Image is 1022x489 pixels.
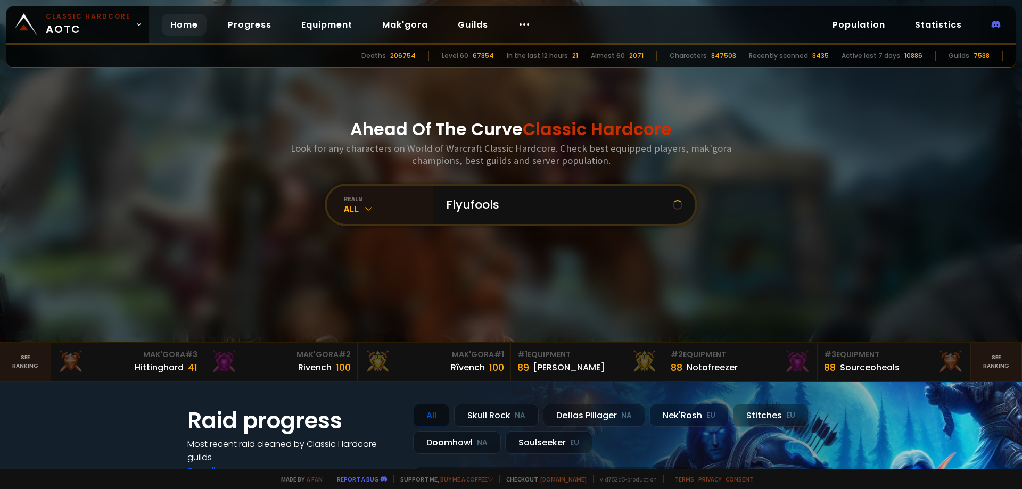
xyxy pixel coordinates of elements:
[649,404,729,427] div: Nek'Rosh
[726,475,754,483] a: Consent
[824,360,836,375] div: 88
[361,51,386,61] div: Deaths
[187,404,400,437] h1: Raid progress
[364,349,504,360] div: Mak'Gora
[473,51,494,61] div: 67354
[824,349,836,360] span: # 3
[350,117,672,142] h1: Ahead Of The Curve
[219,14,280,36] a: Progress
[442,51,468,61] div: Level 60
[570,437,579,448] small: EU
[906,14,970,36] a: Statistics
[187,465,257,477] a: See all progress
[671,349,811,360] div: Equipment
[204,343,358,381] a: Mak'Gora#2Rivench100
[517,360,529,375] div: 89
[706,410,715,421] small: EU
[533,361,605,374] div: [PERSON_NAME]
[336,360,351,375] div: 100
[499,475,587,483] span: Checkout
[46,12,131,21] small: Classic Hardcore
[842,51,900,61] div: Active last 7 days
[698,475,721,483] a: Privacy
[674,475,694,483] a: Terms
[824,14,894,36] a: Population
[671,360,682,375] div: 88
[344,195,433,203] div: realm
[293,14,361,36] a: Equipment
[540,475,587,483] a: [DOMAIN_NAME]
[711,51,736,61] div: 847503
[593,475,657,483] span: v. d752d5 - production
[904,51,922,61] div: 10886
[687,361,738,374] div: Notafreezer
[454,404,539,427] div: Skull Rock
[358,343,511,381] a: Mak'Gora#1Rîvench100
[629,51,644,61] div: 2071
[494,349,504,360] span: # 1
[818,343,971,381] a: #3Equipment88Sourceoheals
[515,410,525,421] small: NA
[451,361,485,374] div: Rîvench
[51,343,204,381] a: Mak'Gora#3Hittinghard41
[949,51,969,61] div: Guilds
[477,437,488,448] small: NA
[974,51,990,61] div: 7538
[621,410,632,421] small: NA
[591,51,625,61] div: Almost 60
[440,475,493,483] a: Buy me a coffee
[374,14,436,36] a: Mak'gora
[733,404,809,427] div: Stitches
[413,404,450,427] div: All
[286,142,736,167] h3: Look for any characters on World of Warcraft Classic Hardcore. Check best equipped players, mak'g...
[971,343,1022,381] a: Seeranking
[670,51,707,61] div: Characters
[6,6,149,43] a: Classic HardcoreAOTC
[840,361,900,374] div: Sourceoheals
[307,475,323,483] a: a fan
[393,475,493,483] span: Support me,
[440,186,673,224] input: Search a character...
[517,349,528,360] span: # 1
[449,14,497,36] a: Guilds
[135,361,184,374] div: Hittinghard
[298,361,332,374] div: Rivench
[337,475,378,483] a: Report a bug
[187,437,400,464] h4: Most recent raid cleaned by Classic Hardcore guilds
[344,203,433,215] div: All
[517,349,657,360] div: Equipment
[786,410,795,421] small: EU
[46,12,131,37] span: AOTC
[275,475,323,483] span: Made by
[572,51,578,61] div: 21
[211,349,351,360] div: Mak'Gora
[185,349,197,360] span: # 3
[511,343,664,381] a: #1Equipment89[PERSON_NAME]
[57,349,197,360] div: Mak'Gora
[413,431,501,454] div: Doomhowl
[489,360,504,375] div: 100
[824,349,964,360] div: Equipment
[188,360,197,375] div: 41
[507,51,568,61] div: In the last 12 hours
[749,51,808,61] div: Recently scanned
[390,51,416,61] div: 206754
[543,404,645,427] div: Defias Pillager
[664,343,818,381] a: #2Equipment88Notafreezer
[812,51,829,61] div: 3435
[162,14,207,36] a: Home
[339,349,351,360] span: # 2
[523,117,672,141] span: Classic Hardcore
[671,349,683,360] span: # 2
[505,431,592,454] div: Soulseeker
